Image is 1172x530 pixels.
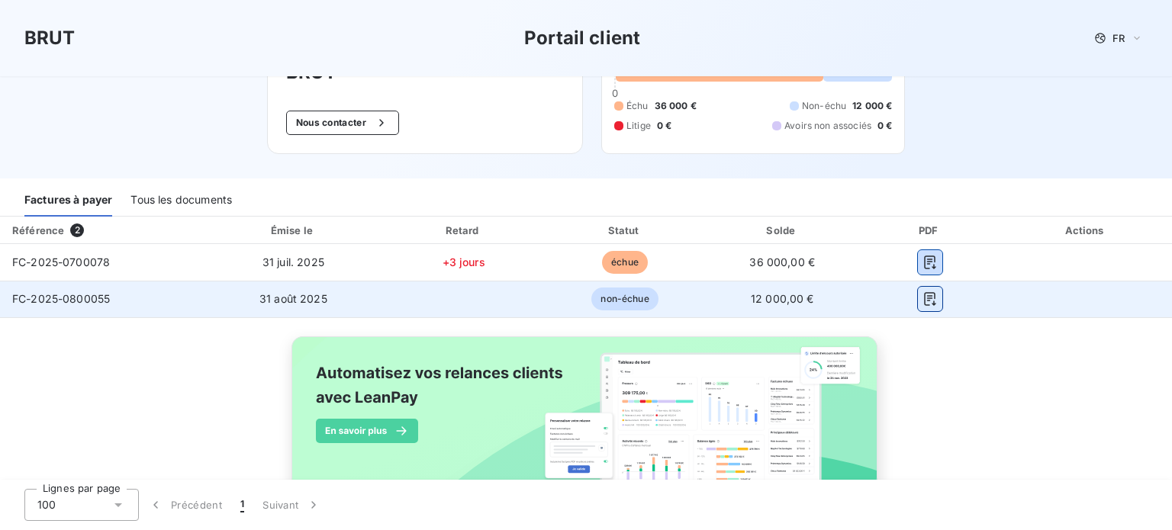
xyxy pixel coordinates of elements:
div: Actions [1003,223,1169,238]
span: 100 [37,497,56,512]
span: 1 [240,497,244,512]
span: échue [602,251,648,274]
span: FC-2025-0700078 [12,255,110,268]
span: 12 000,00 € [751,292,814,305]
button: Suivant [253,489,330,521]
span: FC-2025-0800055 [12,292,110,305]
span: Non-échu [802,99,846,113]
div: Retard [385,223,543,238]
span: 31 juil. 2025 [262,255,324,268]
span: 31 août 2025 [259,292,327,305]
span: FR [1112,32,1125,44]
button: 1 [231,489,253,521]
div: PDF [863,223,997,238]
span: Échu [626,99,649,113]
h3: BRUT [24,24,76,52]
span: 36 000 € [655,99,697,113]
button: Précédent [139,489,231,521]
span: +3 jours [443,255,485,268]
div: Référence [12,224,64,236]
span: Avoirs non associés [784,119,871,133]
div: Factures à payer [24,185,112,217]
div: Statut [549,223,702,238]
span: 12 000 € [852,99,892,113]
h3: Portail client [524,24,640,52]
span: 0 € [657,119,671,133]
div: Émise le [208,223,379,238]
div: Solde [707,223,857,238]
span: 2 [70,223,84,237]
button: Nous contacter [286,111,399,135]
span: 0 [612,87,618,99]
div: Tous les documents [130,185,232,217]
span: Litige [626,119,651,133]
span: non-échue [591,287,658,310]
img: banner [278,327,894,515]
span: 0 € [877,119,892,133]
span: 36 000,00 € [749,255,815,268]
